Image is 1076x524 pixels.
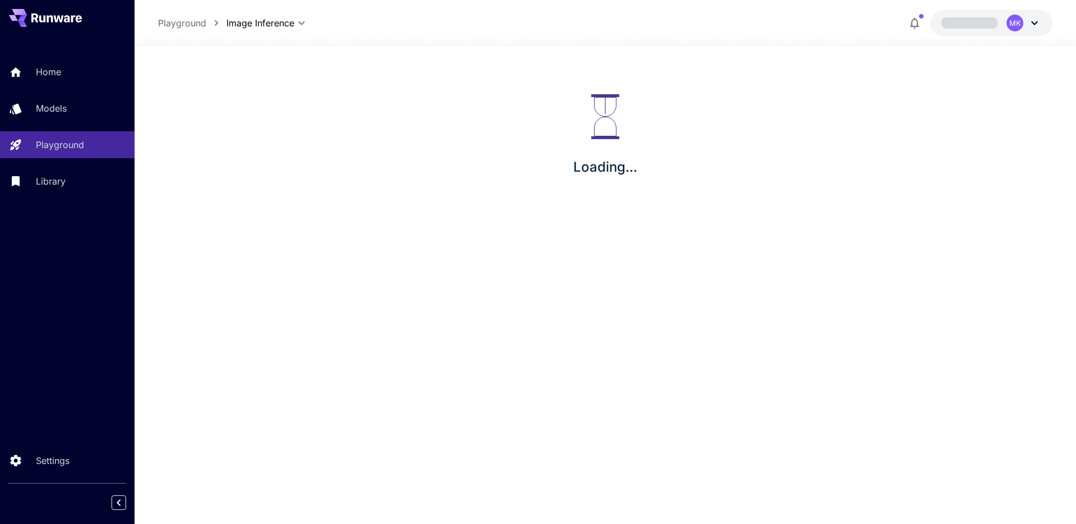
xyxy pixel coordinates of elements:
p: Library [36,174,66,188]
nav: breadcrumb [158,16,226,30]
p: Loading... [573,157,637,177]
div: Collapse sidebar [120,493,134,513]
span: Image Inference [226,16,294,30]
p: Home [36,65,61,79]
button: Collapse sidebar [112,495,126,510]
button: MK [930,10,1052,36]
p: Playground [36,138,84,151]
div: MK [1007,15,1023,31]
p: Models [36,102,67,115]
a: Playground [158,16,206,30]
p: Settings [36,454,69,467]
